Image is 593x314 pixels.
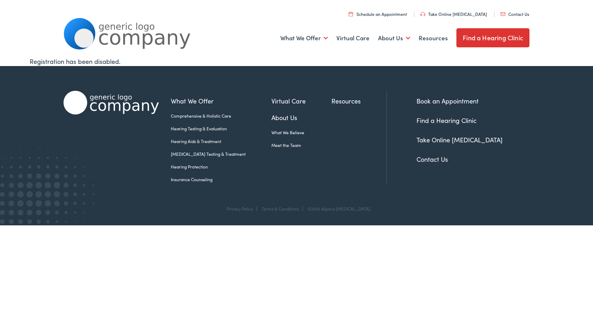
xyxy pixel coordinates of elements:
[171,125,271,132] a: Hearing Testing & Evaluation
[349,12,353,16] img: utility icon
[417,96,479,105] a: Book an Appointment
[271,129,331,136] a: What We Believe
[501,12,505,16] img: utility icon
[420,11,487,17] a: Take Online [MEDICAL_DATA]
[280,25,328,51] a: What We Offer
[501,11,529,17] a: Contact Us
[456,28,529,47] a: Find a Hearing Clinic
[336,25,370,51] a: Virtual Care
[420,12,425,16] img: utility icon
[304,206,370,211] div: ©2025 Alpaca [MEDICAL_DATA]
[271,113,331,122] a: About Us
[419,25,448,51] a: Resources
[64,91,159,114] img: Alpaca Audiology
[227,206,253,212] a: Privacy Policy
[171,138,271,144] a: Hearing Aids & Treatment
[171,176,271,183] a: Insurance Counseling
[349,11,407,17] a: Schedule an Appointment
[30,57,563,66] div: Registration has been disabled.
[271,96,331,106] a: Virtual Care
[262,206,299,212] a: Terms & Conditions
[171,164,271,170] a: Hearing Protection
[378,25,410,51] a: About Us
[171,151,271,157] a: [MEDICAL_DATA] Testing & Treatment
[417,155,448,164] a: Contact Us
[331,96,387,106] a: Resources
[171,113,271,119] a: Comprehensive & Holistic Care
[417,116,477,125] a: Find a Hearing Clinic
[171,96,271,106] a: What We Offer
[271,142,331,148] a: Meet the Team
[417,135,503,144] a: Take Online [MEDICAL_DATA]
